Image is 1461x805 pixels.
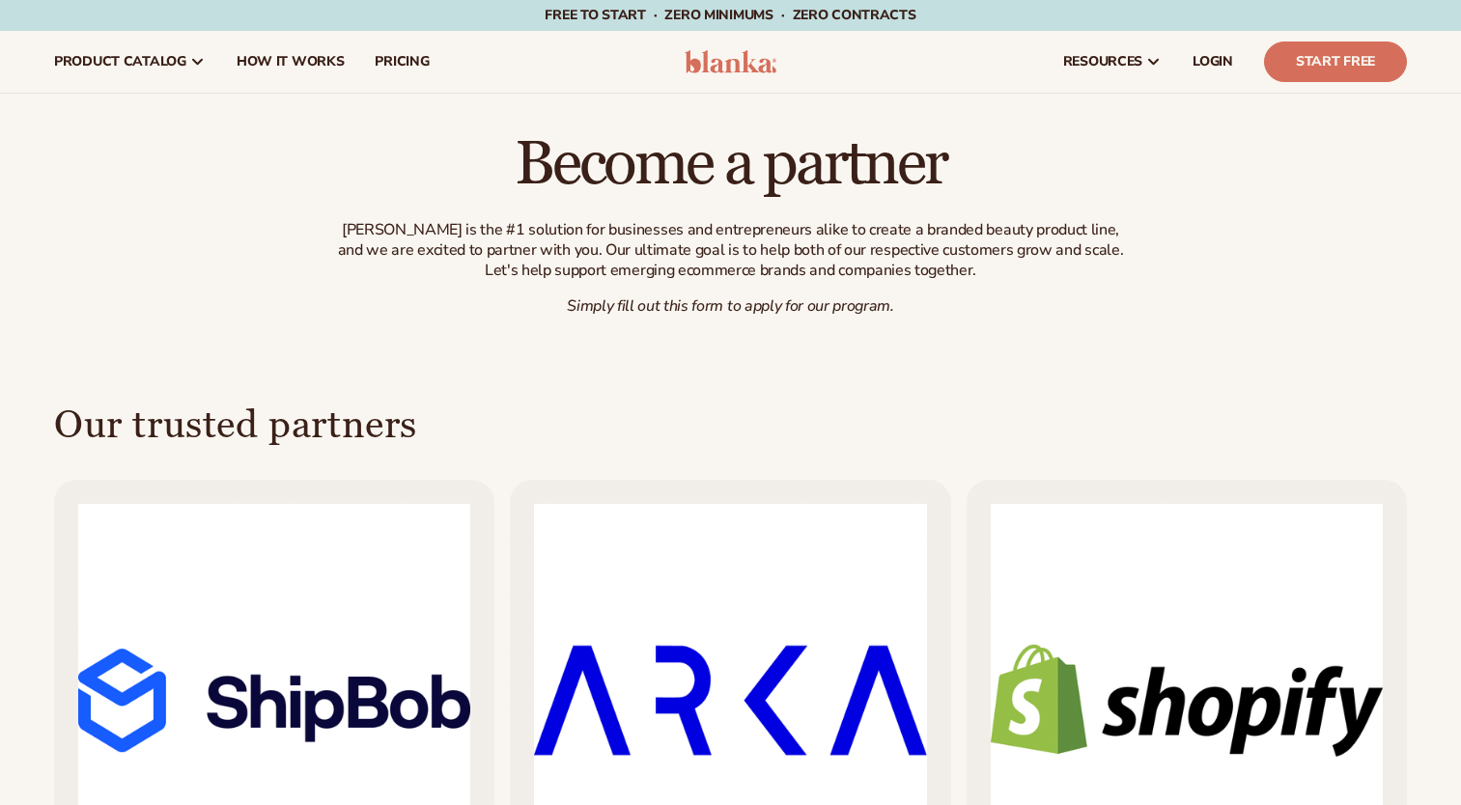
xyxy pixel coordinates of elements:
[54,401,417,451] h2: Our trusted partners
[54,54,186,69] span: product catalog
[330,220,1132,280] p: [PERSON_NAME] is the #1 solution for businesses and entrepreneurs alike to create a branded beaut...
[1193,54,1233,69] span: LOGIN
[330,132,1132,197] h1: Become a partner
[545,6,915,24] span: Free to start · ZERO minimums · ZERO contracts
[1264,42,1407,82] a: Start Free
[221,31,360,93] a: How It Works
[567,295,894,317] em: Simply fill out this form to apply for our program.
[39,31,221,93] a: product catalog
[1048,31,1177,93] a: resources
[685,50,776,73] img: logo
[1177,31,1249,93] a: LOGIN
[375,54,429,69] span: pricing
[359,31,444,93] a: pricing
[237,54,345,69] span: How It Works
[1063,54,1142,69] span: resources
